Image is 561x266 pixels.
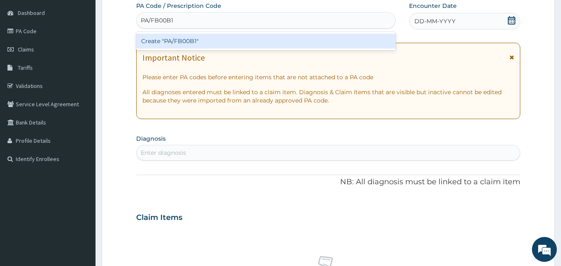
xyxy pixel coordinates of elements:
span: Dashboard [18,9,45,17]
div: Create "PA/FB00B1" [136,34,396,49]
textarea: Type your message and hit 'Enter' [4,178,158,207]
label: PA Code / Prescription Code [136,2,221,10]
img: d_794563401_company_1708531726252_794563401 [15,41,34,62]
div: Chat with us now [43,46,140,57]
span: Tariffs [18,64,33,71]
span: Claims [18,46,34,53]
label: Encounter Date [409,2,457,10]
h3: Claim Items [136,213,182,222]
span: We're online! [48,80,115,164]
p: All diagnoses entered must be linked to a claim item. Diagnosis & Claim Items that are visible bu... [142,88,514,105]
span: DD-MM-YYYY [414,17,456,25]
h1: Important Notice [142,53,205,62]
div: Enter diagnosis [141,149,186,157]
label: Diagnosis [136,134,166,143]
p: Please enter PA codes before entering items that are not attached to a PA code [142,73,514,81]
p: NB: All diagnosis must be linked to a claim item [136,177,521,188]
div: Minimize live chat window [136,4,156,24]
